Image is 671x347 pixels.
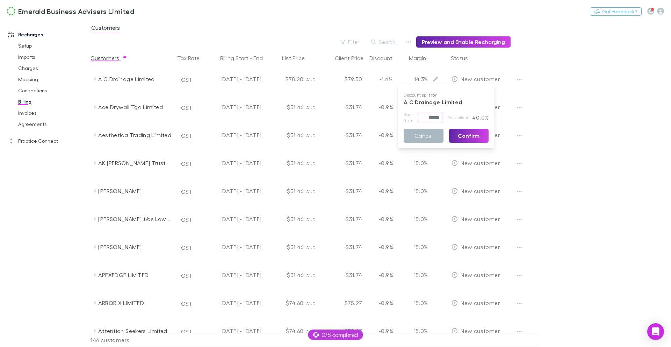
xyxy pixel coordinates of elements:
[404,92,489,98] p: Discount split for
[404,98,489,112] p: A C Drainage Limited
[404,129,443,143] button: Cancel
[448,112,468,123] span: Your client
[449,129,489,143] button: Confirm
[647,323,664,340] div: Open Intercom Messenger
[404,112,417,123] span: Your firm
[470,112,489,123] p: 40.0%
